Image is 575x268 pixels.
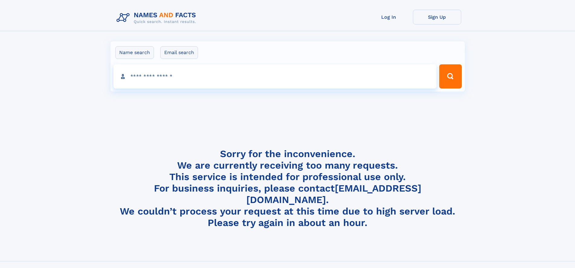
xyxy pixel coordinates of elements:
[115,46,154,59] label: Name search
[365,10,413,24] a: Log In
[246,182,421,205] a: [EMAIL_ADDRESS][DOMAIN_NAME]
[413,10,461,24] a: Sign Up
[439,64,462,89] button: Search Button
[160,46,198,59] label: Email search
[114,10,201,26] img: Logo Names and Facts
[113,64,437,89] input: search input
[114,148,461,229] h4: Sorry for the inconvenience. We are currently receiving too many requests. This service is intend...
